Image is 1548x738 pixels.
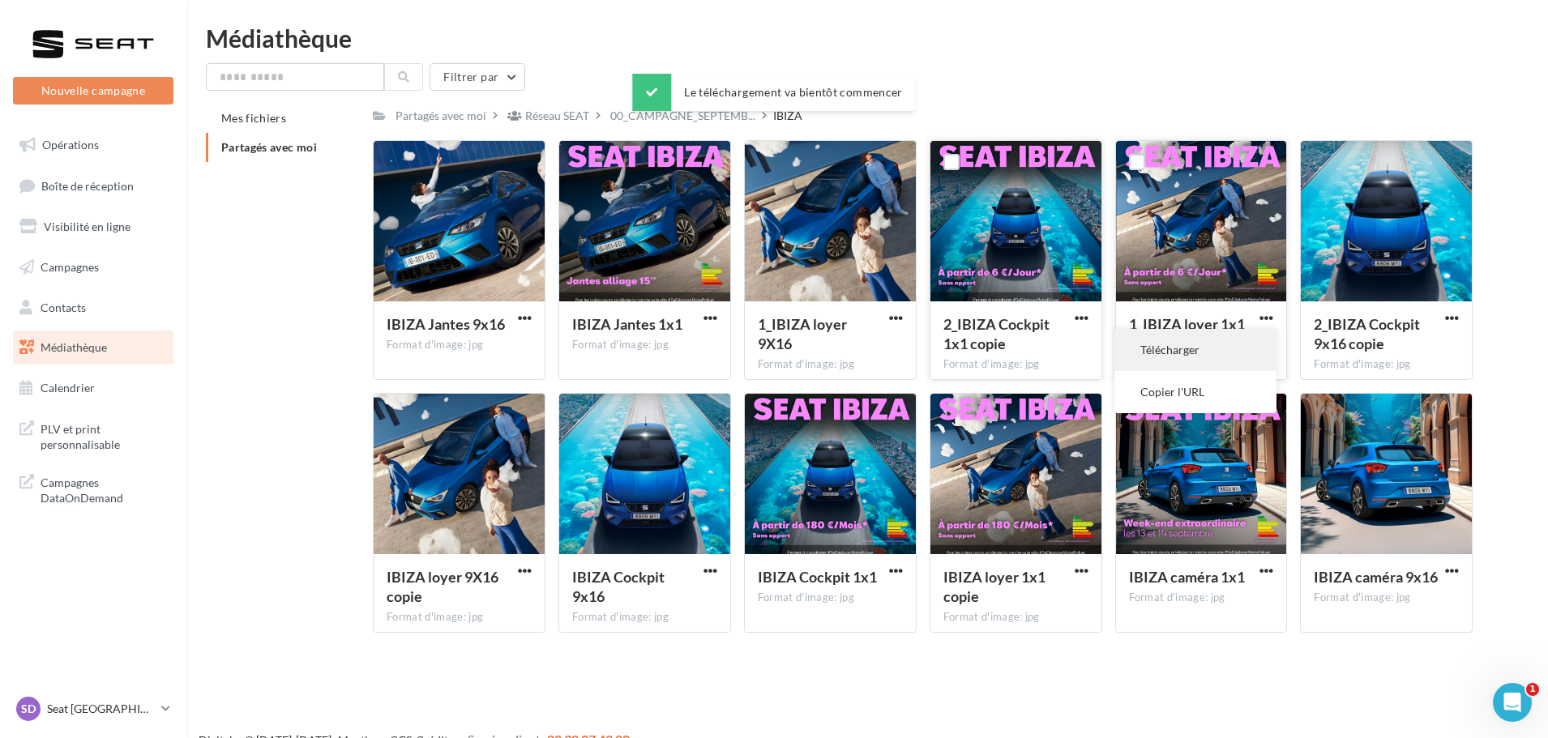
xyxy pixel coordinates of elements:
span: Contacts [41,300,86,314]
div: Format d'image: jpg [943,610,1088,625]
div: Format d'image: jpg [1129,591,1274,605]
div: Format d'image: jpg [1314,591,1459,605]
span: 2_IBIZA Cockpit 1x1 copie [943,315,1050,352]
span: PLV et print personnalisable [41,418,167,453]
span: 00_CAMPAGNE_SEPTEMB... [610,108,755,124]
span: Visibilité en ligne [44,220,130,233]
a: Visibilité en ligne [10,210,177,244]
div: Format d'image: jpg [387,610,532,625]
span: Opérations [42,138,99,151]
a: Campagnes DataOnDemand [10,465,177,513]
span: Boîte de réception [41,178,134,192]
span: IBIZA loyer 9X16 copie [387,568,498,605]
div: Format d'image: jpg [387,338,532,352]
span: Mes fichiers [221,111,286,125]
div: Réseau SEAT [525,108,589,124]
div: Médiathèque [206,26,1529,50]
div: Format d'image: jpg [758,591,903,605]
div: Format d'image: jpg [1314,357,1459,372]
div: Le téléchargement va bientôt commencer [632,74,915,111]
span: Campagnes [41,260,99,274]
span: 1 [1526,683,1539,696]
div: Format d'image: jpg [758,357,903,372]
button: Copier l'URL [1114,371,1276,413]
span: SD [21,701,36,717]
span: 2_IBIZA Cockpit 9x16 copie [1314,315,1420,352]
span: IBIZA Cockpit 9x16 [572,568,665,605]
div: Format d'image: jpg [572,338,717,352]
span: Calendrier [41,381,95,395]
a: PLV et print personnalisable [10,412,177,459]
span: IBIZA loyer 1x1 copie [943,568,1046,605]
span: IBIZA Jantes 9x16 [387,315,505,333]
div: Format d'image: jpg [572,610,717,625]
span: IBIZA Jantes 1x1 [572,315,682,333]
span: IBIZA caméra 1x1 [1129,568,1245,586]
a: Calendrier [10,371,177,405]
button: Filtrer par [430,63,525,91]
a: Opérations [10,128,177,162]
span: 1_IBIZA loyer 9X16 [758,315,847,352]
span: 1_IBIZA loyer 1x1 [1129,315,1245,333]
a: Contacts [10,291,177,325]
div: Partagés avec moi [396,108,486,124]
iframe: Intercom live chat [1493,683,1532,722]
span: IBIZA Cockpit 1x1 [758,568,877,586]
span: Médiathèque [41,340,107,354]
div: Format d'image: jpg [943,357,1088,372]
button: Télécharger [1114,329,1276,371]
a: Campagnes [10,250,177,284]
a: Boîte de réception [10,169,177,203]
button: Nouvelle campagne [13,77,173,105]
a: SD Seat [GEOGRAPHIC_DATA] [13,693,173,724]
span: Campagnes DataOnDemand [41,471,167,506]
p: Seat [GEOGRAPHIC_DATA] [47,701,155,717]
a: Médiathèque [10,331,177,365]
span: Partagés avec moi [221,140,317,154]
span: IBIZA caméra 9x16 [1314,568,1438,586]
